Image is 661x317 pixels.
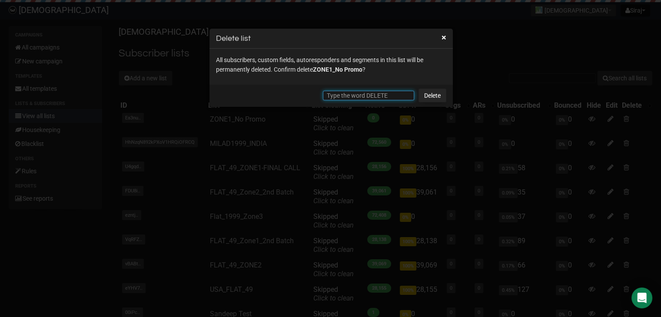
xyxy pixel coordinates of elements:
[216,33,446,44] h3: Delete list
[631,287,652,308] div: Open Intercom Messenger
[323,91,414,100] input: Type the word DELETE
[216,55,446,74] p: All subscribers, custom fields, autoresponders and segments in this list will be permanently dele...
[419,89,446,102] a: Delete
[313,66,362,73] span: ZONE1_No Promo
[442,33,446,41] button: ×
